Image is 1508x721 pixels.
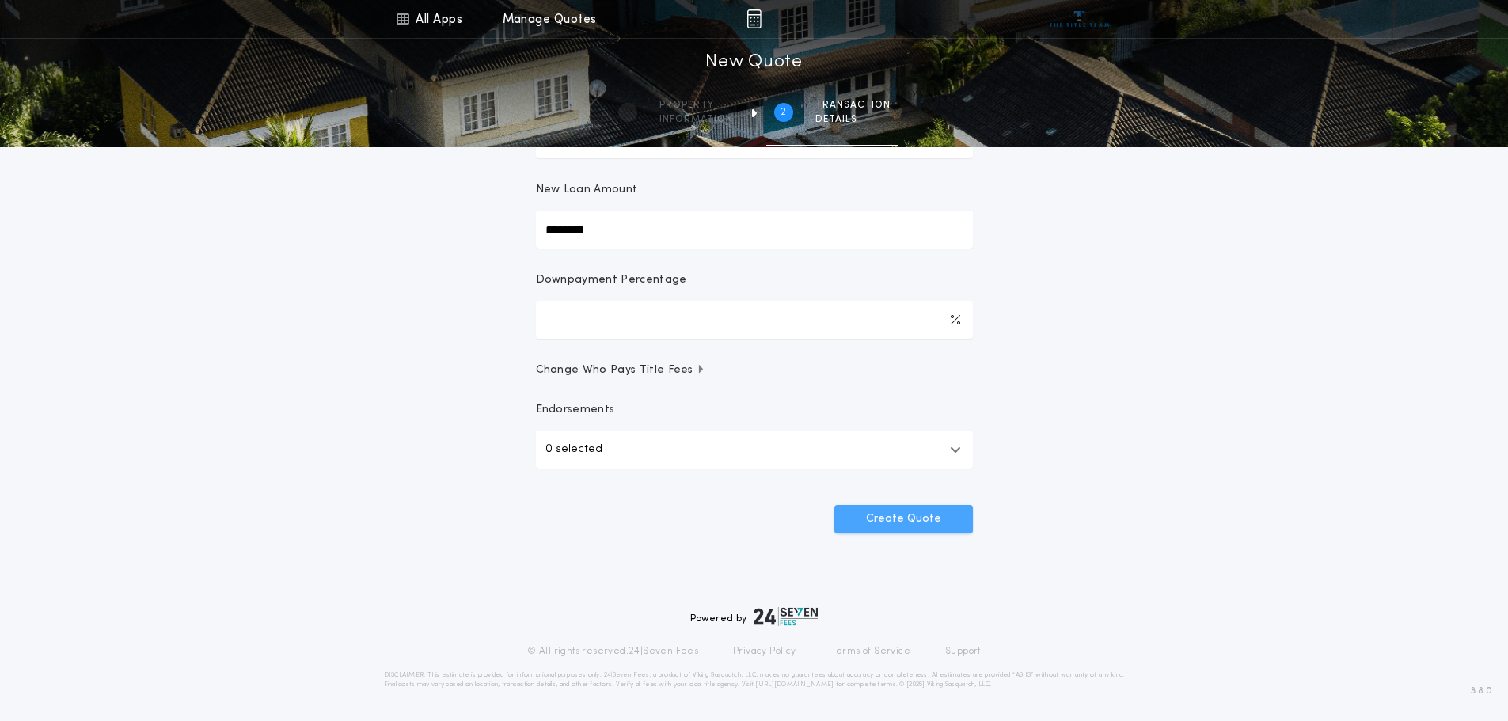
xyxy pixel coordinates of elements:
a: Terms of Service [831,645,910,658]
img: img [746,9,762,28]
input: New Loan Amount [536,211,973,249]
img: vs-icon [1050,11,1109,27]
p: © All rights reserved. 24|Seven Fees [527,645,698,658]
img: logo [754,607,819,626]
div: Powered by [690,607,819,626]
h2: 2 [781,106,786,119]
p: Downpayment Percentage [536,272,687,288]
h1: New Quote [705,50,802,75]
span: 3.8.0 [1471,684,1492,698]
p: DISCLAIMER: This estimate is provided for informational purposes only. 24|Seven Fees, a product o... [384,670,1125,689]
a: [URL][DOMAIN_NAME] [755,681,834,688]
span: information [659,113,733,126]
input: Downpayment Percentage [536,301,973,339]
p: New Loan Amount [536,182,638,198]
button: 0 selected [536,431,973,469]
button: Change Who Pays Title Fees [536,362,973,378]
span: details [815,113,891,126]
p: 0 selected [545,440,602,459]
span: Change Who Pays Title Fees [536,362,706,378]
a: Support [945,645,981,658]
span: Transaction [815,99,891,112]
button: Create Quote [834,505,973,533]
span: Property [659,99,733,112]
p: Endorsements [536,402,973,418]
a: Privacy Policy [733,645,796,658]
